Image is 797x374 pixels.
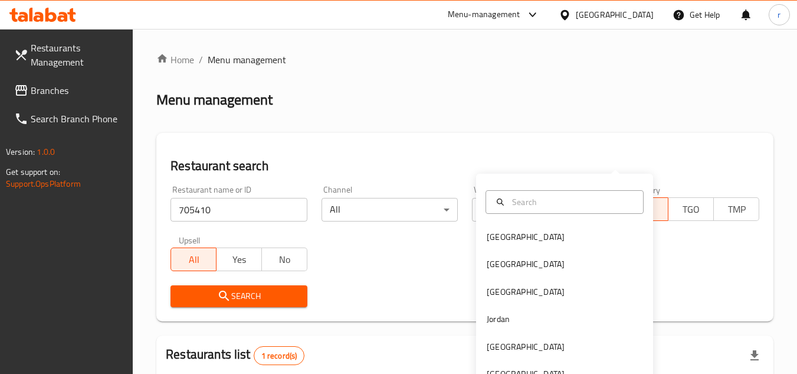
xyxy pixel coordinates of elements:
[170,198,307,222] input: Search for restaurant name or ID..
[254,346,305,365] div: Total records count
[778,8,780,21] span: r
[31,83,124,97] span: Branches
[6,164,60,180] span: Get support on:
[740,342,769,370] div: Export file
[170,157,759,175] h2: Restaurant search
[179,236,201,244] label: Upsell
[31,112,124,126] span: Search Branch Phone
[673,201,709,218] span: TGO
[180,289,297,304] span: Search
[176,251,212,268] span: All
[507,196,636,209] input: Search
[487,285,565,298] div: [GEOGRAPHIC_DATA]
[487,340,565,353] div: [GEOGRAPHIC_DATA]
[208,53,286,67] span: Menu management
[719,201,755,218] span: TMP
[576,8,654,21] div: [GEOGRAPHIC_DATA]
[448,8,520,22] div: Menu-management
[156,53,773,67] nav: breadcrumb
[199,53,203,67] li: /
[170,285,307,307] button: Search
[267,251,303,268] span: No
[216,248,262,271] button: Yes
[472,198,608,222] div: All
[6,176,81,191] a: Support.OpsPlatform
[37,144,55,160] span: 1.0.0
[631,186,661,194] label: Delivery
[261,248,307,271] button: No
[5,76,133,105] a: Branches
[156,53,194,67] a: Home
[713,197,759,221] button: TMP
[487,313,510,326] div: Jordan
[487,258,565,271] div: [GEOGRAPHIC_DATA]
[31,41,124,69] span: Restaurants Management
[170,248,217,271] button: All
[6,144,35,160] span: Version:
[668,197,714,221] button: TGO
[5,34,133,76] a: Restaurants Management
[221,251,257,268] span: Yes
[5,105,133,133] a: Search Branch Phone
[166,346,304,365] h2: Restaurants list
[322,198,458,222] div: All
[254,350,304,362] span: 1 record(s)
[156,90,273,109] h2: Menu management
[487,230,565,243] div: [GEOGRAPHIC_DATA]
